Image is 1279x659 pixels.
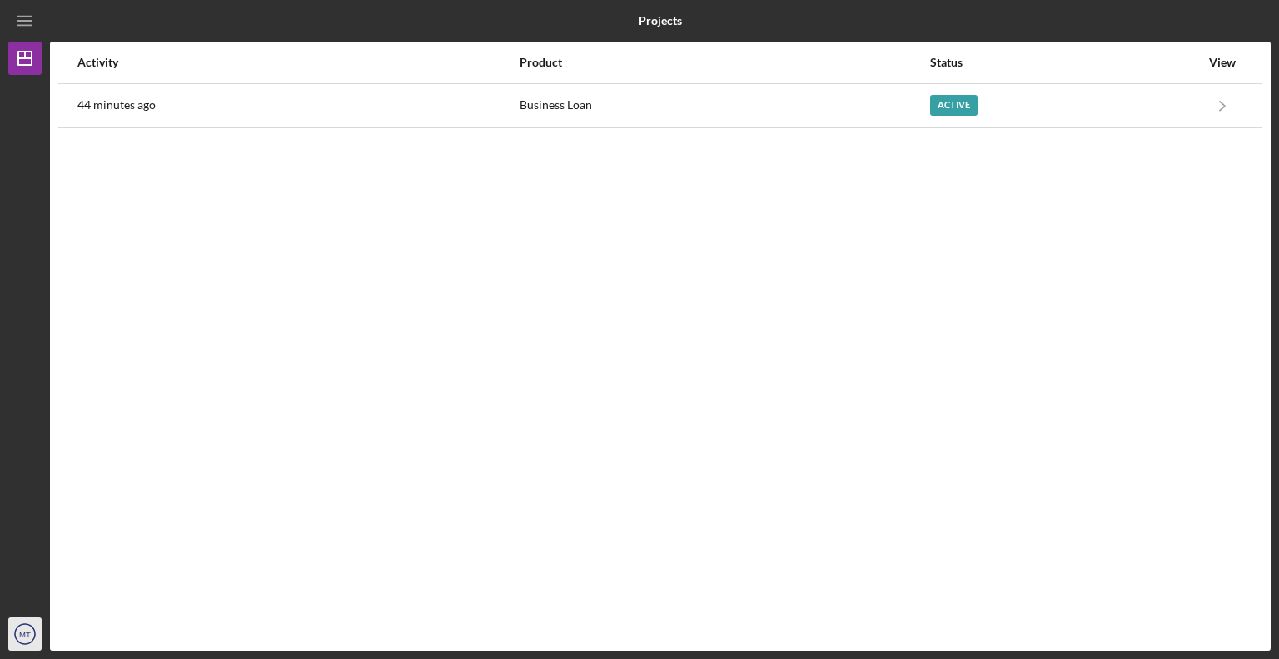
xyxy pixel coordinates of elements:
b: Projects [639,14,682,27]
time: 2025-08-15 19:57 [77,98,156,112]
div: View [1202,56,1243,69]
div: Activity [77,56,518,69]
div: Active [930,95,978,116]
text: MT [19,630,31,639]
div: Product [520,56,928,69]
button: MT [8,617,42,651]
div: Business Loan [520,85,928,127]
div: Status [930,56,1200,69]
